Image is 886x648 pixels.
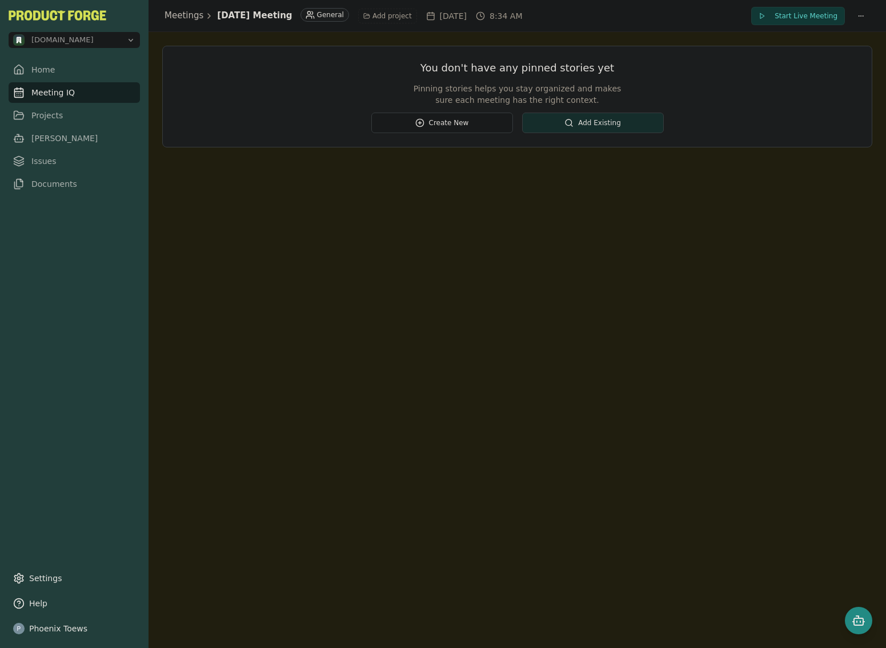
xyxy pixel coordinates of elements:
[408,83,627,106] p: Pinning stories helps you stay organized and makes sure each meeting has the right context.
[9,59,140,80] a: Home
[165,9,203,22] a: Meetings
[13,34,25,46] img: methodic.work
[9,32,140,48] button: Open organization switcher
[490,10,523,22] span: 8:34 AM
[751,7,845,25] button: Start Live Meeting
[845,607,872,634] button: Open chat
[440,10,467,22] span: [DATE]
[9,10,106,21] button: PF-Logo
[371,113,513,133] button: Create New
[13,623,25,634] img: profile
[9,105,140,126] a: Projects
[9,128,140,149] a: [PERSON_NAME]
[217,9,292,22] h1: [DATE] Meeting
[9,568,140,589] a: Settings
[358,9,417,23] button: Add project
[372,11,412,21] span: Add project
[9,174,140,194] a: Documents
[522,113,664,133] button: Add Existing
[775,11,837,21] span: Start Live Meeting
[408,60,627,76] h3: You don't have any pinned stories yet
[9,618,140,639] button: Phoenix Toews
[9,151,140,171] a: Issues
[300,8,349,22] div: General
[9,82,140,103] a: Meeting IQ
[31,35,94,45] span: methodic.work
[9,10,106,21] img: Product Forge
[9,593,140,614] button: Help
